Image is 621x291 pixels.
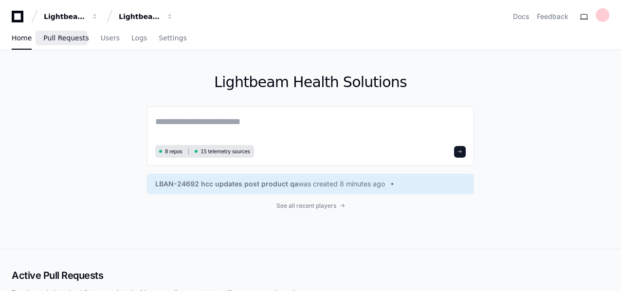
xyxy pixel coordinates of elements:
span: 15 telemetry sources [201,148,250,155]
span: Users [101,35,120,41]
a: Users [101,27,120,50]
span: LBAN-24692 hcc updates post product qa [155,179,298,189]
span: Home [12,35,32,41]
h2: Active Pull Requests [12,269,609,282]
span: Logs [131,35,147,41]
a: See all recent players [147,202,474,210]
span: Pull Requests [43,35,89,41]
a: Home [12,27,32,50]
a: Pull Requests [43,27,89,50]
a: Settings [159,27,186,50]
a: Docs [513,12,529,21]
span: was created 8 minutes ago [298,179,385,189]
div: Lightbeam Health Solutions [119,12,161,21]
span: 8 repos [165,148,183,155]
span: See all recent players [276,202,336,210]
button: Lightbeam Health [40,8,102,25]
a: LBAN-24692 hcc updates post product qawas created 8 minutes ago [155,179,466,189]
button: Lightbeam Health Solutions [115,8,177,25]
button: Feedback [537,12,568,21]
span: Settings [159,35,186,41]
a: Logs [131,27,147,50]
div: Lightbeam Health [44,12,86,21]
h1: Lightbeam Health Solutions [147,73,474,91]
